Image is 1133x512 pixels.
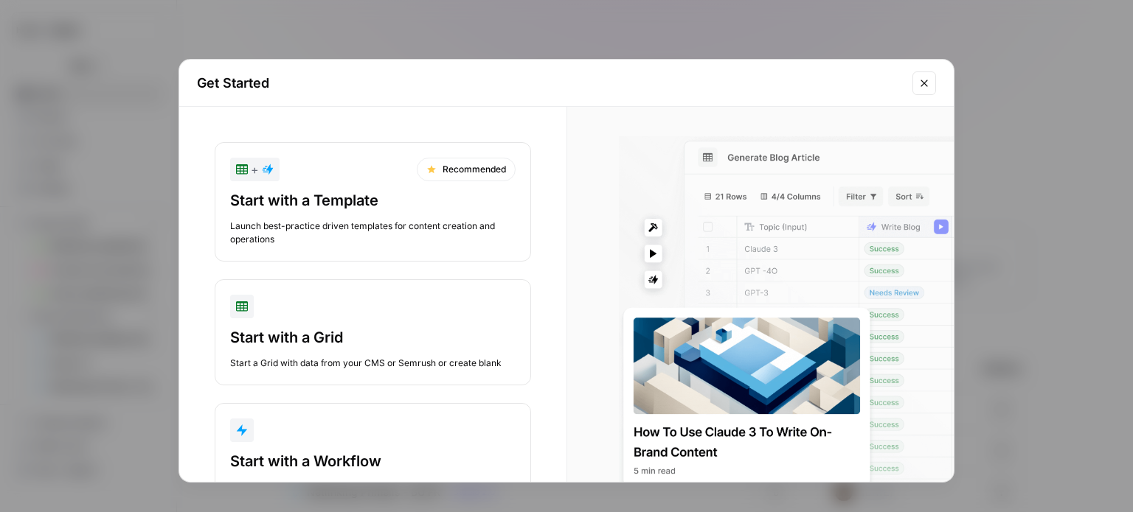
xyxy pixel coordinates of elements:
div: Recommended [417,158,516,181]
div: Start with a Workflow [230,451,516,471]
button: Start with a WorkflowStart a Workflow that combines your data, LLMs and human review [215,403,531,509]
button: Close modal [912,71,936,95]
div: Launch best-practice driven templates for content creation and operations [230,220,516,246]
div: Start with a Grid [230,327,516,348]
h2: Get Started [197,73,904,94]
div: Start with a Template [230,190,516,211]
button: +RecommendedStart with a TemplateLaunch best-practice driven templates for content creation and o... [215,142,531,262]
button: Start with a GridStart a Grid with data from your CMS or Semrush or create blank [215,279,531,385]
div: Start a Grid with data from your CMS or Semrush or create blank [230,357,516,370]
div: + [236,161,274,178]
div: Start a Workflow that combines your data, LLMs and human review [230,480,516,494]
